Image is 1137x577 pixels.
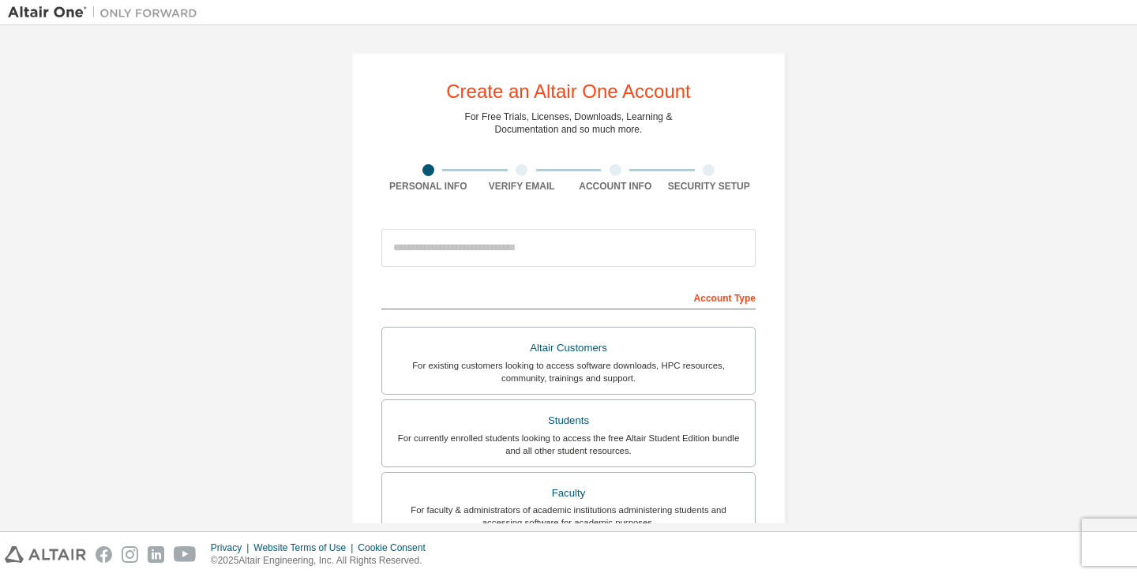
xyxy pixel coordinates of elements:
div: For currently enrolled students looking to access the free Altair Student Edition bundle and all ... [392,432,745,457]
div: Create an Altair One Account [446,82,691,101]
div: Account Type [381,284,756,309]
div: Students [392,410,745,432]
div: Faculty [392,482,745,504]
img: instagram.svg [122,546,138,563]
div: Account Info [568,180,662,193]
div: For Free Trials, Licenses, Downloads, Learning & Documentation and so much more. [465,111,673,136]
div: Verify Email [475,180,569,193]
div: Cookie Consent [358,541,434,554]
img: Altair One [8,5,205,21]
div: For faculty & administrators of academic institutions administering students and accessing softwa... [392,504,745,529]
div: For existing customers looking to access software downloads, HPC resources, community, trainings ... [392,359,745,384]
img: linkedin.svg [148,546,164,563]
div: Privacy [211,541,253,554]
img: altair_logo.svg [5,546,86,563]
div: Altair Customers [392,337,745,359]
div: Personal Info [381,180,475,193]
div: Website Terms of Use [253,541,358,554]
p: © 2025 Altair Engineering, Inc. All Rights Reserved. [211,554,435,568]
div: Security Setup [662,180,756,193]
img: facebook.svg [96,546,112,563]
img: youtube.svg [174,546,197,563]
